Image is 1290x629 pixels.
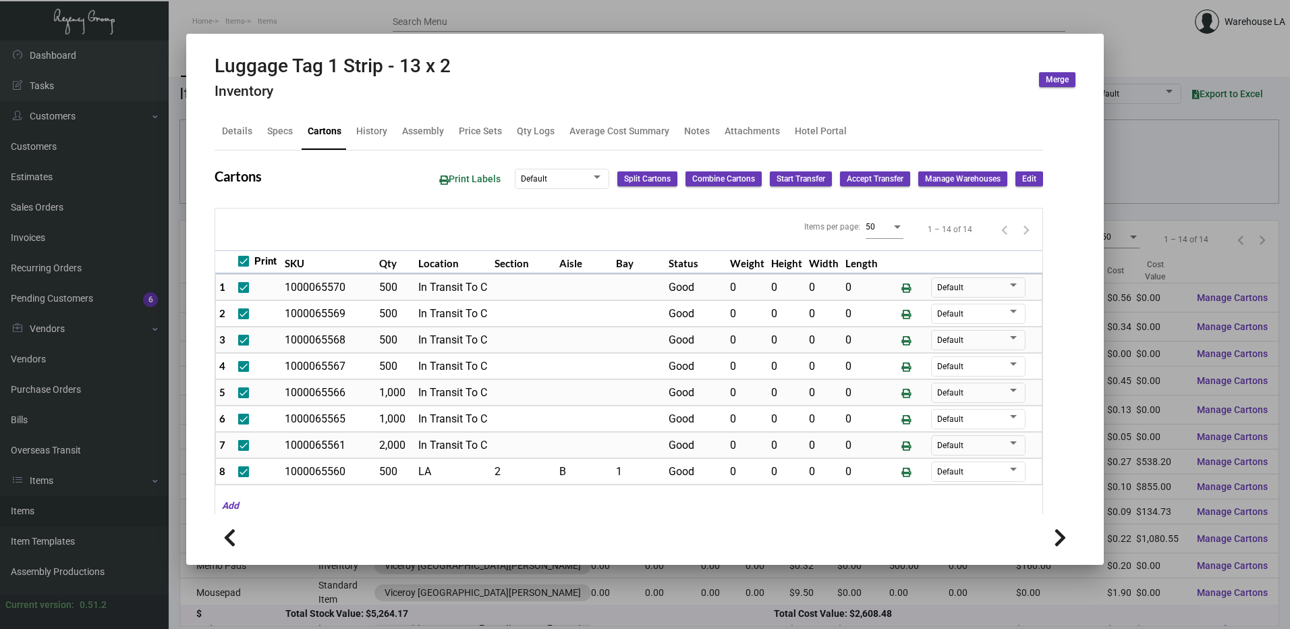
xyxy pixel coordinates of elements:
div: Assembly [402,124,444,138]
span: Default [937,388,963,398]
span: Merge [1046,74,1069,86]
th: Width [806,250,842,274]
span: Default [521,174,547,184]
button: Manage Warehouses [918,171,1007,186]
div: Cartons [308,124,341,138]
div: Average Cost Summary [569,124,669,138]
button: Split Cartons [617,171,677,186]
div: Attachments [725,124,780,138]
span: Edit [1022,173,1036,185]
mat-hint: Add [215,499,239,513]
span: Default [937,362,963,371]
span: 2 [219,307,225,319]
h2: Luggage Tag 1 Strip - 13 x 2 [215,55,451,78]
th: Aisle [556,250,613,274]
div: Items per page: [804,221,860,233]
span: Default [937,283,963,292]
span: Default [937,335,963,345]
span: Default [937,414,963,424]
button: Previous page [994,219,1015,240]
span: Split Cartons [624,173,671,185]
span: 7 [219,439,225,451]
div: Notes [684,124,710,138]
button: Start Transfer [770,171,832,186]
th: Location [415,250,492,274]
th: Height [768,250,806,274]
span: Print [254,253,277,269]
th: Qty [376,250,415,274]
div: 0.51.2 [80,598,107,612]
div: Details [222,124,252,138]
span: Default [937,309,963,319]
span: Print Labels [439,173,501,184]
div: Price Sets [459,124,502,138]
button: Print Labels [428,167,511,192]
span: 1 [219,281,225,293]
span: Combine Cartons [692,173,755,185]
div: Specs [267,124,293,138]
button: Next page [1015,219,1037,240]
span: 8 [219,465,225,477]
h2: Cartons [215,168,262,184]
span: 3 [219,333,225,346]
span: Default [937,467,963,476]
span: 5 [219,386,225,398]
th: Section [491,250,555,274]
span: 4 [219,360,225,372]
th: Length [842,250,881,274]
h4: Inventory [215,83,451,100]
div: History [356,124,387,138]
span: 50 [866,222,875,231]
button: Merge [1039,72,1075,87]
button: Edit [1015,171,1043,186]
div: Hotel Portal [795,124,847,138]
button: Accept Transfer [840,171,910,186]
div: Current version: [5,598,74,612]
div: 1 – 14 of 14 [928,223,972,236]
span: 6 [219,412,225,425]
span: Start Transfer [777,173,825,185]
th: Weight [727,250,768,274]
th: Bay [613,250,666,274]
span: Manage Warehouses [925,173,1001,185]
button: Combine Cartons [685,171,762,186]
span: Accept Transfer [847,173,903,185]
span: Default [937,441,963,450]
mat-select: Items per page: [866,221,903,232]
div: Qty Logs [517,124,555,138]
th: SKU [281,250,376,274]
th: Status [665,250,727,274]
